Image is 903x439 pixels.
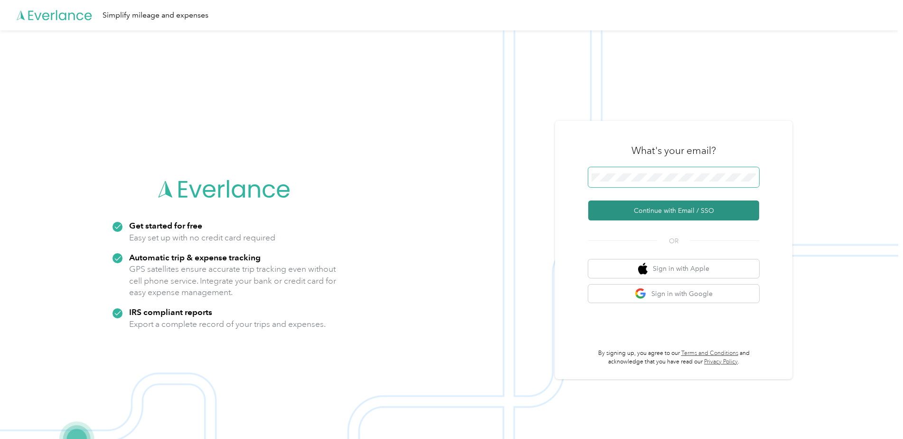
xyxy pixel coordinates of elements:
[129,318,326,330] p: Export a complete record of your trips and expenses.
[704,358,738,365] a: Privacy Policy
[588,259,759,278] button: apple logoSign in with Apple
[631,144,716,157] h3: What's your email?
[588,200,759,220] button: Continue with Email / SSO
[103,10,208,21] div: Simplify mileage and expenses
[657,236,690,246] span: OR
[129,263,337,298] p: GPS satellites ensure accurate trip tracking even without cell phone service. Integrate your bank...
[129,307,212,317] strong: IRS compliant reports
[588,285,759,303] button: google logoSign in with Google
[635,288,647,300] img: google logo
[129,232,275,244] p: Easy set up with no credit card required
[129,220,202,230] strong: Get started for free
[129,252,261,262] strong: Automatic trip & expense tracking
[681,350,738,357] a: Terms and Conditions
[638,263,648,275] img: apple logo
[588,349,759,366] p: By signing up, you agree to our and acknowledge that you have read our .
